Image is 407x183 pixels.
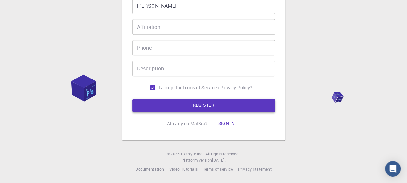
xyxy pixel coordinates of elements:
[213,117,240,130] button: Sign in
[167,120,208,127] p: Already on Mat3ra?
[203,166,232,172] span: Terms of service
[167,151,181,157] span: © 2025
[132,99,275,112] button: REGISTER
[182,84,252,91] a: Terms of Service / Privacy Policy*
[181,157,212,164] span: Platform version
[181,151,204,157] a: Exabyte Inc.
[212,157,226,164] a: [DATE].
[203,166,232,173] a: Terms of service
[135,166,164,173] a: Documentation
[181,151,204,156] span: Exabyte Inc.
[385,161,401,177] div: Open Intercom Messenger
[238,166,272,173] a: Privacy statement
[135,166,164,172] span: Documentation
[169,166,198,173] a: Video Tutorials
[212,157,226,163] span: [DATE] .
[169,166,198,172] span: Video Tutorials
[205,151,240,157] span: All rights reserved.
[182,84,252,91] p: Terms of Service / Privacy Policy *
[159,84,183,91] span: I accept the
[238,166,272,172] span: Privacy statement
